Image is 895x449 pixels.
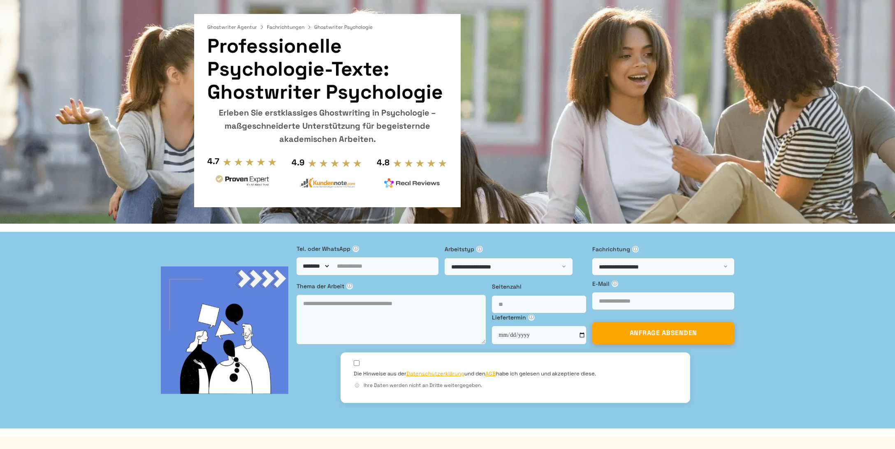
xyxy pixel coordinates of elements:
span: Ghostwriter Psychologie [314,24,373,30]
a: AGB [485,370,496,377]
span: ⓘ [346,283,353,289]
img: provenexpert [214,174,270,189]
span: ⓘ [352,245,359,252]
a: Datenschutzerklärung [406,370,464,377]
img: stars [393,159,447,168]
span: ⓘ [612,280,618,287]
span: ⓘ [354,382,360,389]
label: Seitenzahl [492,282,587,291]
img: realreviews [384,178,440,188]
a: Fachrichtungen [267,24,313,30]
label: Die Hinweise aus der und den habe ich gelesen und akzeptiere diese. [354,370,596,377]
button: ANFRAGE ABSENDEN [592,322,734,344]
h1: Professionelle Psychologie-Texte: Ghostwriter Psychologie [207,35,447,104]
div: 4.9 [292,156,304,169]
div: 4.7 [207,155,219,168]
div: Ihre Daten werden nicht an Dritte weitergegeben. [354,382,677,389]
img: stars [223,157,277,167]
span: ⓘ [528,314,535,321]
label: Fachrichtung [592,245,734,254]
img: stars [308,159,362,168]
a: Ghostwriter Agentur [207,24,265,30]
span: ⓘ [632,246,639,252]
label: Thema der Arbeit [297,282,486,291]
span: ⓘ [476,246,483,252]
label: E-Mail [592,279,734,288]
img: bg [161,266,288,394]
img: kundennote [299,177,355,188]
label: Arbeitstyp [445,245,587,254]
div: Erleben Sie erstklassiges Ghostwriting in Psychologie – maßgeschneiderte Unterstützung für begeis... [207,106,447,146]
div: 4.8 [377,156,390,169]
label: Liefertermin [492,313,587,322]
label: Tel. oder WhatsApp [297,244,438,253]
